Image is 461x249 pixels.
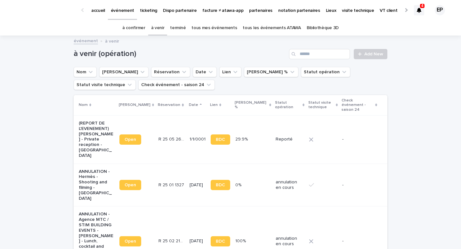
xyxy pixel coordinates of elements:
p: (REPORT DE L'EVENEMENT) [PERSON_NAME] - Private reception - [GEOGRAPHIC_DATA] [79,121,114,158]
p: R 25 01 1327 [158,181,185,188]
button: Réservation [151,67,190,77]
p: Date [189,101,198,108]
p: 29.9% [235,135,249,142]
p: Check événement - saison 24 [342,97,374,113]
p: R 25 05 2666 [158,135,186,142]
p: ANNULATION - Hermès - Shooting and filming - [GEOGRAPHIC_DATA] [79,169,114,201]
p: 1/1/0001 [190,137,206,142]
p: Nom [79,101,88,108]
p: R 25 02 2173 [158,237,186,244]
button: Check événement - saison 24 [138,80,215,90]
p: annulation en cours [276,236,303,247]
h1: à venir (opération) [74,49,287,59]
span: BDC [216,183,225,187]
p: Reporté [276,137,303,142]
span: Open [125,239,136,244]
a: BDC [211,134,230,145]
a: Open [119,134,141,145]
p: Statut visite technique [308,99,334,111]
span: BDC [216,137,225,142]
p: 4 [421,4,424,8]
button: Nom [74,67,97,77]
a: événement [74,37,98,44]
p: - [342,182,377,188]
p: 0% [235,181,243,188]
p: Statut opération [275,99,301,111]
a: Bibliothèque 3D [307,20,339,36]
a: Open [119,180,141,190]
button: Lien Stacker [99,67,149,77]
button: Statut visite technique [74,80,136,90]
p: - [342,137,377,142]
span: Open [125,137,136,142]
a: à confirmer [122,20,145,36]
span: BDC [216,239,225,244]
a: terminé [170,20,186,36]
span: Open [125,183,136,187]
p: annulation en cours [276,180,303,190]
a: Add New [354,49,387,59]
a: Open [119,236,141,246]
p: Lien [210,101,218,108]
p: - [342,238,377,244]
a: tous les événements ATAWA [243,20,301,36]
tr: (REPORT DE L'EVENEMENT) [PERSON_NAME] - Private reception - [GEOGRAPHIC_DATA]OpenR 25 05 2666R 25... [74,115,387,164]
div: EP [435,5,445,15]
p: [DATE] [190,182,206,188]
a: BDC [211,236,230,246]
tr: ANNULATION - Hermès - Shooting and filming - [GEOGRAPHIC_DATA]OpenR 25 01 1327R 25 01 1327 [DATE]... [74,164,387,206]
span: Add New [364,52,383,56]
button: Marge % [244,67,298,77]
img: Ls34BcGeRexTGTNfXpUC [13,4,75,17]
p: [PERSON_NAME] % [235,99,268,111]
p: Réservation [158,101,180,108]
p: [DATE] [190,238,206,244]
p: 100% [235,237,247,244]
a: tous mes événements [191,20,237,36]
button: Date [193,67,217,77]
button: Lien [219,67,241,77]
a: BDC [211,180,230,190]
a: à venir [151,20,165,36]
div: 4 [414,5,424,15]
input: Search [289,49,350,59]
p: à venir [105,37,119,44]
p: [PERSON_NAME] [119,101,150,108]
button: Statut opération [301,67,350,77]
